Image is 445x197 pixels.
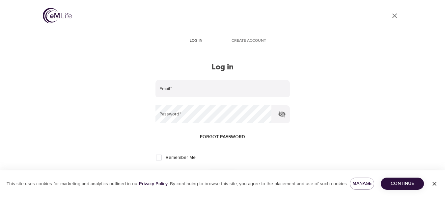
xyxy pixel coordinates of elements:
span: Log in [174,37,219,44]
span: Manage [355,180,369,188]
button: Manage [350,178,374,190]
div: disabled tabs example [155,34,290,49]
button: Continue [381,178,424,190]
span: Forgot password [200,133,245,141]
span: Create account [227,37,271,44]
button: Forgot password [197,131,248,143]
span: Continue [386,180,419,188]
span: Remember Me [166,154,196,161]
a: Privacy Policy [139,181,168,187]
a: close [387,8,403,24]
h2: Log in [155,62,290,72]
img: logo [43,8,72,23]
